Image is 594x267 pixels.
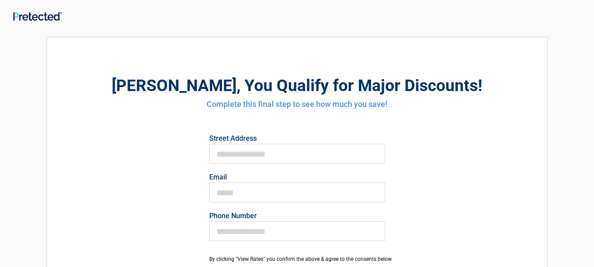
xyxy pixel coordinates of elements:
[95,99,499,110] h4: Complete this final step to see how much you save!
[209,255,385,263] div: By clicking "View Rates" you confirm the above & agree to the consents below
[95,75,499,96] h2: , You Qualify for Major Discounts!
[209,135,385,142] label: Street Address
[13,12,62,21] img: Main Logo
[209,174,385,181] label: Email
[112,76,237,95] span: [PERSON_NAME]
[209,212,385,219] label: Phone Number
